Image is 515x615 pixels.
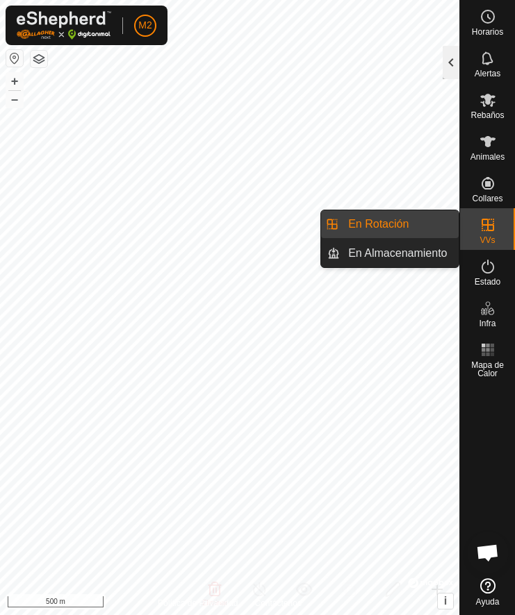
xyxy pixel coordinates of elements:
span: M2 [138,18,152,33]
button: Restablecer Mapa [6,50,23,67]
button: Capas del Mapa [31,51,47,67]
li: En Rotación [321,210,459,238]
span: VVs [480,236,495,244]
img: Logo Gallagher [17,11,111,40]
a: Política de Privacidad [158,597,238,609]
a: En Almacenamiento [340,239,459,267]
span: Animales [471,153,505,161]
span: Rebaños [471,111,504,119]
a: Contáctenos [255,597,302,609]
button: i [438,593,453,609]
li: En Almacenamiento [321,239,459,267]
div: Chat abierto [467,532,509,573]
span: Ayuda [476,598,500,606]
button: – [6,91,23,108]
span: Alertas [475,69,500,78]
button: + [6,73,23,90]
span: Collares [472,194,502,203]
a: En Rotación [340,210,459,238]
span: En Almacenamiento [348,245,447,262]
span: En Rotación [348,216,409,233]
a: Ayuda [460,573,515,612]
span: Mapa de Calor [464,361,512,378]
span: Infra [479,319,496,328]
span: Horarios [472,28,503,36]
span: i [444,595,447,607]
span: Estado [475,278,500,286]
